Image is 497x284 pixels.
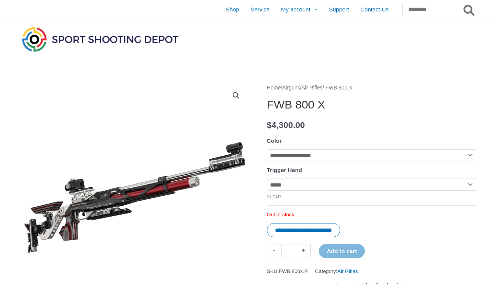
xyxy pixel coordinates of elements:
button: Add to cart [319,244,365,258]
nav: Breadcrumb [267,83,477,93]
input: Product quantity [281,244,296,257]
a: Home [267,85,281,91]
button: Search [462,3,477,16]
span: FWB.800x.R [279,268,308,274]
label: Trigger Hand [267,167,302,173]
a: + [296,244,311,257]
p: Out of stock [267,211,477,218]
a: Airguns [282,85,300,91]
bdi: 4,300.00 [267,120,305,130]
span: $ [267,120,272,130]
a: - [267,244,281,257]
a: Air Rifles [302,85,323,91]
a: Clear options [267,195,281,199]
label: Color [267,137,282,144]
img: Sport Shooting Depot [20,25,180,53]
a: Air Rifles [337,268,358,274]
h1: FWB 800 X [267,98,477,112]
a: View full-screen image gallery [229,89,243,102]
span: SKU: [267,266,308,276]
span: Category: [315,266,358,276]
